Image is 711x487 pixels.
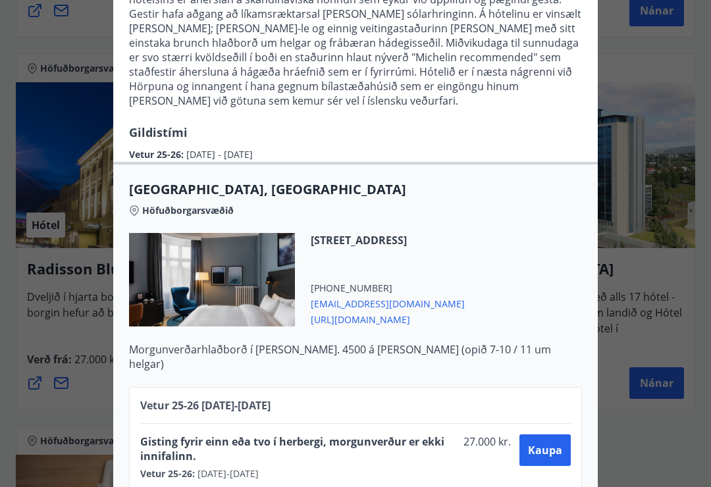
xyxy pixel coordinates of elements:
span: Höfuðborgarsvæðið [142,204,234,217]
span: Gildistími [129,124,188,140]
span: [GEOGRAPHIC_DATA], [GEOGRAPHIC_DATA] [129,180,582,199]
span: [DATE] - [DATE] [186,148,253,161]
span: [STREET_ADDRESS] [311,233,465,247]
span: Vetur 25-26 : [129,148,186,161]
